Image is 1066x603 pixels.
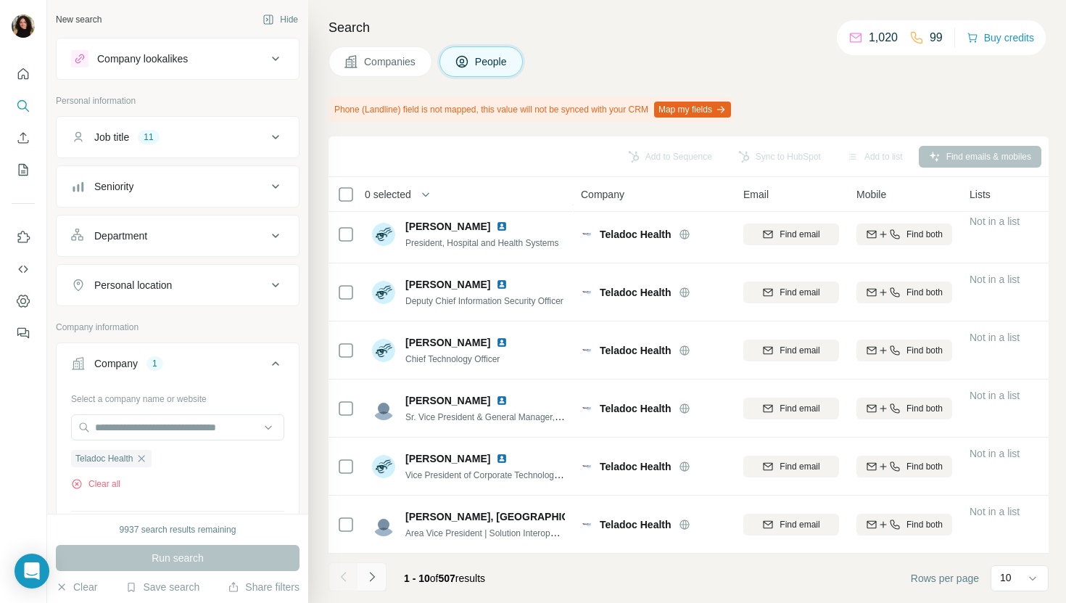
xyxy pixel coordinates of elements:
[496,279,508,290] img: LinkedIn logo
[57,169,299,204] button: Seniority
[869,29,898,46] p: 1,020
[94,179,133,194] div: Seniority
[405,219,490,234] span: [PERSON_NAME]
[581,461,592,472] img: Logo of Teladoc Health
[405,277,490,292] span: [PERSON_NAME]
[906,402,943,415] span: Find both
[57,268,299,303] button: Personal location
[600,343,672,358] span: Teladoc Health
[743,187,769,202] span: Email
[12,157,35,183] button: My lists
[125,580,199,594] button: Save search
[372,281,395,304] img: Avatar
[12,256,35,282] button: Use Surfe API
[228,580,299,594] button: Share filters
[56,13,102,26] div: New search
[405,451,490,466] span: [PERSON_NAME]
[856,223,952,245] button: Find both
[743,340,839,361] button: Find email
[372,513,395,536] img: Avatar
[654,102,731,118] button: Map my fields
[430,573,439,584] span: of
[600,517,672,532] span: Teladoc Health
[252,9,308,30] button: Hide
[12,61,35,87] button: Quick start
[439,573,455,584] span: 507
[372,397,395,420] img: Avatar
[57,346,299,387] button: Company1
[94,278,172,292] div: Personal location
[146,357,163,370] div: 1
[56,94,299,107] p: Personal information
[12,320,35,346] button: Feedback
[856,398,952,419] button: Find both
[496,453,508,464] img: LinkedIn logo
[967,28,1034,48] button: Buy credits
[743,514,839,536] button: Find email
[581,345,592,356] img: Logo of Teladoc Health
[372,455,395,478] img: Avatar
[94,130,129,144] div: Job title
[970,390,1020,401] span: Not in a list
[581,187,624,202] span: Company
[405,393,490,408] span: [PERSON_NAME]
[780,344,819,357] span: Find email
[856,282,952,303] button: Find both
[856,340,952,361] button: Find both
[56,321,299,334] p: Company information
[404,573,485,584] span: results
[906,228,943,241] span: Find both
[970,274,1020,285] span: Not in a list
[94,356,138,371] div: Company
[71,477,120,491] button: Clear all
[56,580,97,594] button: Clear
[372,339,395,362] img: Avatar
[496,395,508,406] img: LinkedIn logo
[71,387,284,406] div: Select a company name or website
[329,17,1049,38] h4: Search
[57,218,299,253] button: Department
[600,285,672,300] span: Teladoc Health
[743,282,839,303] button: Find email
[930,29,943,46] p: 99
[138,131,159,144] div: 11
[12,93,35,119] button: Search
[600,227,672,242] span: Teladoc Health
[856,514,952,536] button: Find both
[581,287,592,298] img: Logo of Teladoc Health
[743,398,839,419] button: Find email
[75,452,133,465] span: Teladoc Health
[743,223,839,245] button: Find email
[906,518,943,531] span: Find both
[475,54,508,69] span: People
[780,460,819,473] span: Find email
[970,506,1020,517] span: Not in a list
[404,573,430,584] span: 1 - 10
[970,187,991,202] span: Lists
[15,554,49,588] div: Open Intercom Messenger
[12,288,35,314] button: Dashboard
[405,354,500,364] span: Chief Technology Officer
[600,401,672,416] span: Teladoc Health
[57,41,299,76] button: Company lookalikes
[12,15,35,38] img: Avatar
[600,459,672,474] span: Teladoc Health
[372,223,395,246] img: Avatar
[496,221,508,232] img: LinkedIn logo
[405,509,605,524] span: [PERSON_NAME], [GEOGRAPHIC_DATA]
[856,187,886,202] span: Mobile
[405,469,657,480] span: Vice President of Corporate Technology and Strategic Investment
[911,571,979,586] span: Rows per page
[97,52,188,66] div: Company lookalikes
[405,335,490,350] span: [PERSON_NAME]
[780,518,819,531] span: Find email
[364,54,417,69] span: Companies
[856,456,952,477] button: Find both
[405,238,558,248] span: President, Hospital and Health Systems
[780,402,819,415] span: Find email
[780,286,819,299] span: Find email
[780,228,819,241] span: Find email
[906,344,943,357] span: Find both
[496,337,508,348] img: LinkedIn logo
[12,224,35,250] button: Use Surfe on LinkedIn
